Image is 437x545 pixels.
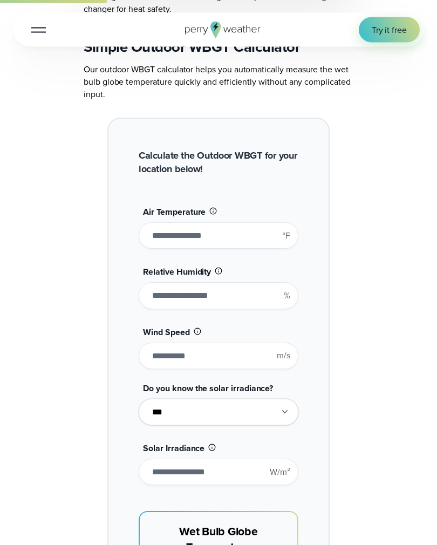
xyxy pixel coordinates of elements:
h2: Simple Outdoor WBGT Calculator [84,38,353,57]
h2: Calculate the Outdoor WBGT for your location below! [139,149,298,176]
span: Relative Humidity [143,266,211,278]
p: Our outdoor WBGT calculator helps you automatically measure the wet bulb globe temperature quickl... [84,64,353,101]
span: Air Temperature [143,206,206,219]
span: Solar Irradiance [143,442,204,455]
span: Wind Speed [143,326,189,339]
a: Try it free [359,17,420,43]
span: Try it free [372,24,407,36]
span: Do you know the solar irradiance? [143,383,273,395]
